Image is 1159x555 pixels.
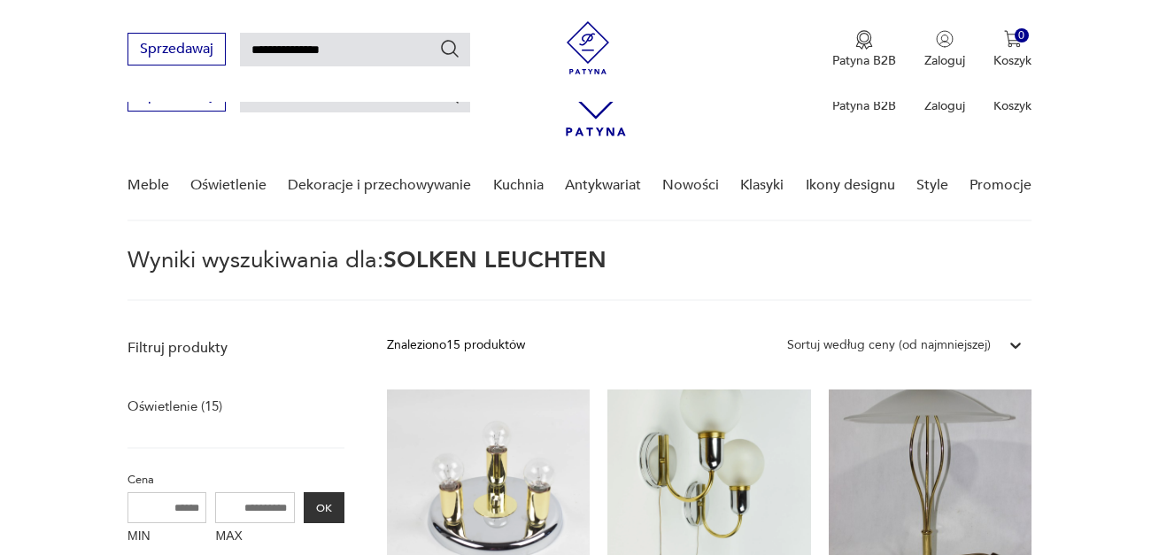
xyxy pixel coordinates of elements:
p: Patyna B2B [832,52,896,69]
a: Klasyki [740,151,784,220]
img: Patyna - sklep z meblami i dekoracjami vintage [561,21,614,74]
label: MAX [215,523,295,551]
p: Cena [127,470,344,489]
img: Ikona koszyka [1004,30,1022,48]
span: SOLKEN LEUCHTEN [383,244,607,276]
a: Sprzedawaj [127,44,226,57]
a: Oświetlenie (15) [127,394,222,419]
div: 0 [1015,28,1030,43]
p: Koszyk [993,52,1032,69]
img: Ikonka użytkownika [936,30,954,48]
button: Zaloguj [924,30,965,69]
a: Meble [127,151,169,220]
p: Patyna B2B [832,97,896,114]
a: Sprzedawaj [127,90,226,103]
a: Nowości [662,151,719,220]
button: 0Koszyk [993,30,1032,69]
p: Filtruj produkty [127,338,344,358]
a: Ikony designu [806,151,895,220]
button: Patyna B2B [832,30,896,69]
a: Kuchnia [493,151,544,220]
p: Zaloguj [924,97,965,114]
a: Oświetlenie [190,151,267,220]
a: Style [916,151,948,220]
a: Antykwariat [565,151,641,220]
button: Sprzedawaj [127,33,226,66]
img: Ikona medalu [855,30,873,50]
a: Promocje [970,151,1032,220]
a: Ikona medaluPatyna B2B [832,30,896,69]
div: Znaleziono 15 produktów [387,335,525,355]
p: Zaloguj [924,52,965,69]
button: Szukaj [439,38,460,59]
div: Sortuj według ceny (od najmniejszej) [787,335,991,355]
p: Koszyk [993,97,1032,114]
label: MIN [127,523,207,551]
a: Dekoracje i przechowywanie [288,151,471,220]
p: Wyniki wyszukiwania dla: [127,250,1032,301]
button: OK [304,492,344,523]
